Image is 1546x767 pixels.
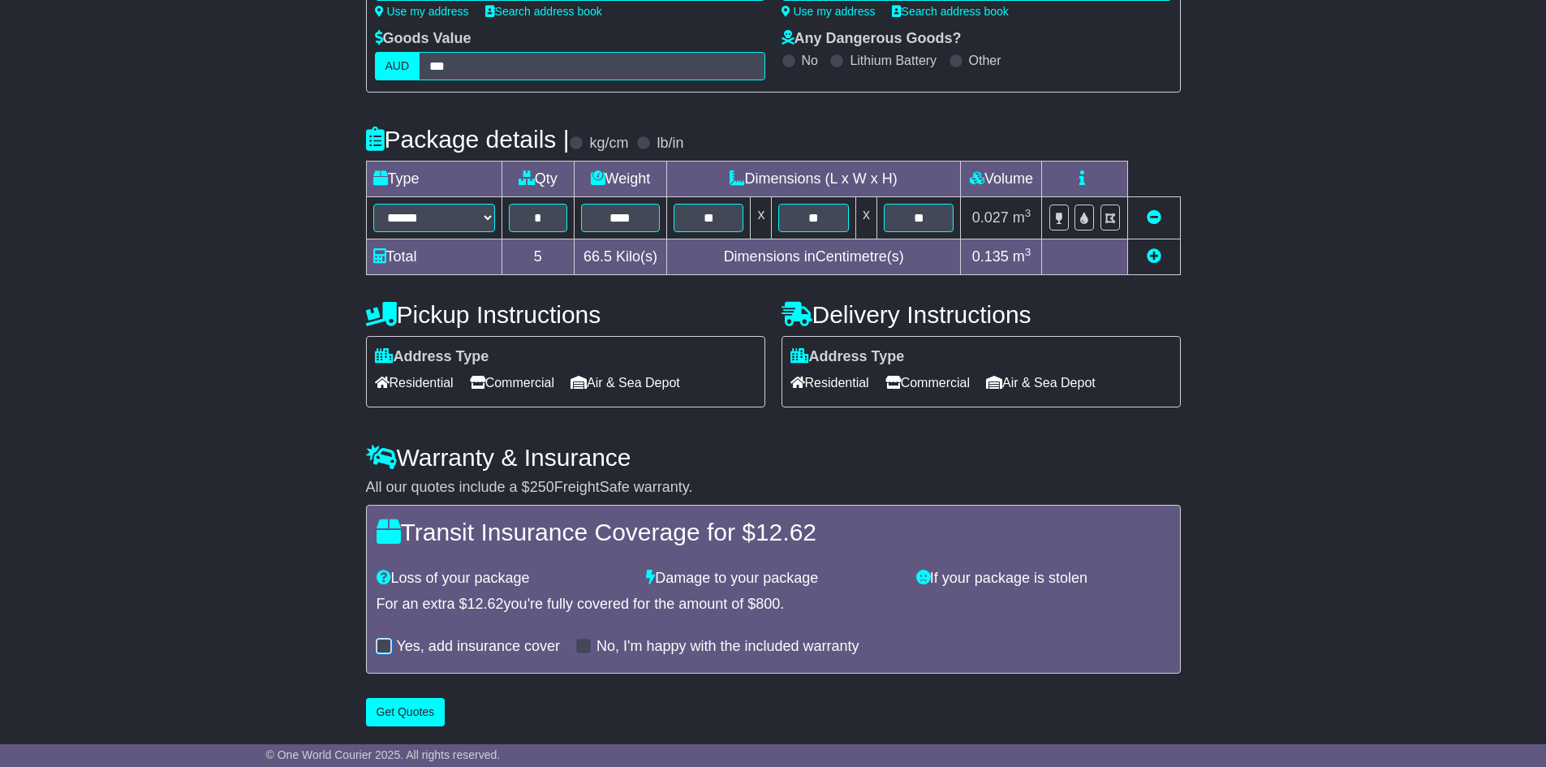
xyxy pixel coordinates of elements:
[751,197,772,239] td: x
[571,370,680,395] span: Air & Sea Depot
[638,570,908,588] div: Damage to your package
[366,162,502,197] td: Type
[756,519,816,545] span: 12.62
[574,239,666,275] td: Kilo(s)
[584,248,612,265] span: 66.5
[366,239,502,275] td: Total
[375,5,469,18] a: Use my address
[756,596,780,612] span: 800
[375,348,489,366] label: Address Type
[366,698,446,726] button: Get Quotes
[368,570,639,588] div: Loss of your package
[366,126,570,153] h4: Package details |
[1013,209,1031,226] span: m
[502,162,574,197] td: Qty
[908,570,1178,588] div: If your package is stolen
[375,52,420,80] label: AUD
[366,479,1181,497] div: All our quotes include a $ FreightSafe warranty.
[470,370,554,395] span: Commercial
[1025,246,1031,258] sup: 3
[1147,209,1161,226] a: Remove this item
[397,638,560,656] label: Yes, add insurance cover
[589,135,628,153] label: kg/cm
[1013,248,1031,265] span: m
[790,348,905,366] label: Address Type
[972,209,1009,226] span: 0.027
[266,748,501,761] span: © One World Courier 2025. All rights reserved.
[366,301,765,328] h4: Pickup Instructions
[986,370,1096,395] span: Air & Sea Depot
[885,370,970,395] span: Commercial
[657,135,683,153] label: lb/in
[802,53,818,68] label: No
[596,638,859,656] label: No, I'm happy with the included warranty
[375,30,472,48] label: Goods Value
[485,5,602,18] a: Search address book
[782,5,876,18] a: Use my address
[366,444,1181,471] h4: Warranty & Insurance
[666,239,961,275] td: Dimensions in Centimetre(s)
[972,248,1009,265] span: 0.135
[1025,207,1031,219] sup: 3
[782,301,1181,328] h4: Delivery Instructions
[969,53,1001,68] label: Other
[574,162,666,197] td: Weight
[377,596,1170,614] div: For an extra $ you're fully covered for the amount of $ .
[790,370,869,395] span: Residential
[666,162,961,197] td: Dimensions (L x W x H)
[892,5,1009,18] a: Search address book
[530,479,554,495] span: 250
[1147,248,1161,265] a: Add new item
[375,370,454,395] span: Residential
[377,519,1170,545] h4: Transit Insurance Coverage for $
[467,596,504,612] span: 12.62
[502,239,574,275] td: 5
[782,30,962,48] label: Any Dangerous Goods?
[961,162,1042,197] td: Volume
[850,53,937,68] label: Lithium Battery
[855,197,876,239] td: x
